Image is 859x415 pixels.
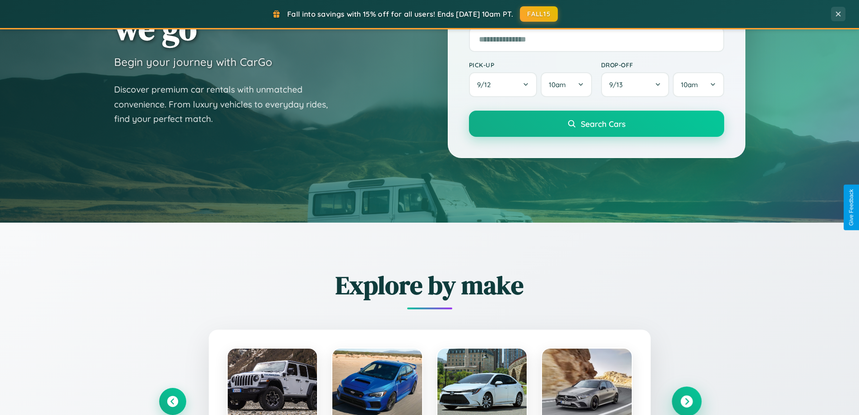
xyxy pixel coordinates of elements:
[469,61,592,69] label: Pick-up
[601,72,670,97] button: 9/13
[848,189,854,226] div: Give Feedback
[469,111,724,137] button: Search Cars
[469,72,537,97] button: 9/12
[114,55,272,69] h3: Begin your journey with CarGo
[114,82,340,126] p: Discover premium car rentals with unmatched convenience. From luxury vehicles to everyday rides, ...
[159,268,700,303] h2: Explore by make
[520,6,558,22] button: FALL15
[541,72,592,97] button: 10am
[609,80,627,89] span: 9 / 13
[673,72,724,97] button: 10am
[681,80,698,89] span: 10am
[549,80,566,89] span: 10am
[287,9,513,19] span: Fall into savings with 15% off for all users! Ends [DATE] 10am PT.
[581,119,625,129] span: Search Cars
[477,80,495,89] span: 9 / 12
[601,61,724,69] label: Drop-off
